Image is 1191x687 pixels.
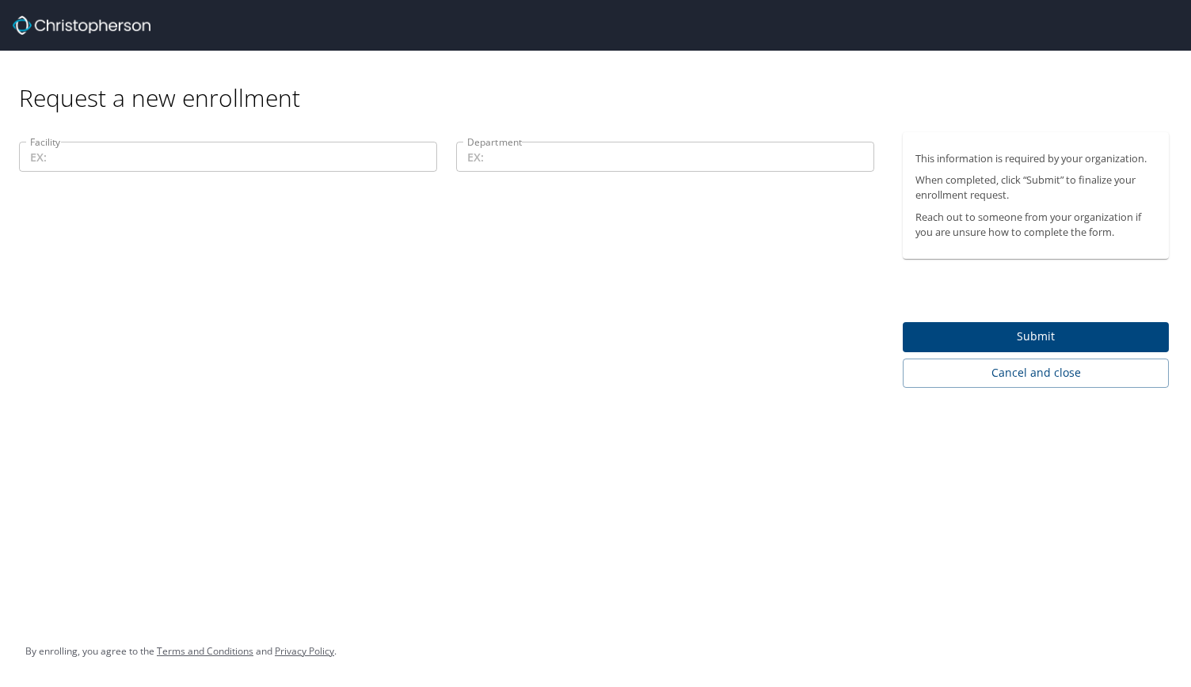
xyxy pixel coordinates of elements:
div: Request a new enrollment [19,51,1181,113]
p: Reach out to someone from your organization if you are unsure how to complete the form. [915,210,1156,240]
input: EX: [456,142,874,172]
img: cbt logo [13,16,150,35]
div: By enrolling, you agree to the and . [25,632,337,671]
button: Submit [903,322,1169,353]
a: Terms and Conditions [157,644,253,658]
p: This information is required by your organization. [915,151,1156,166]
button: Cancel and close [903,359,1169,388]
p: When completed, click “Submit” to finalize your enrollment request. [915,173,1156,203]
a: Privacy Policy [275,644,334,658]
span: Submit [915,327,1156,347]
span: Cancel and close [915,363,1156,383]
input: EX: [19,142,437,172]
